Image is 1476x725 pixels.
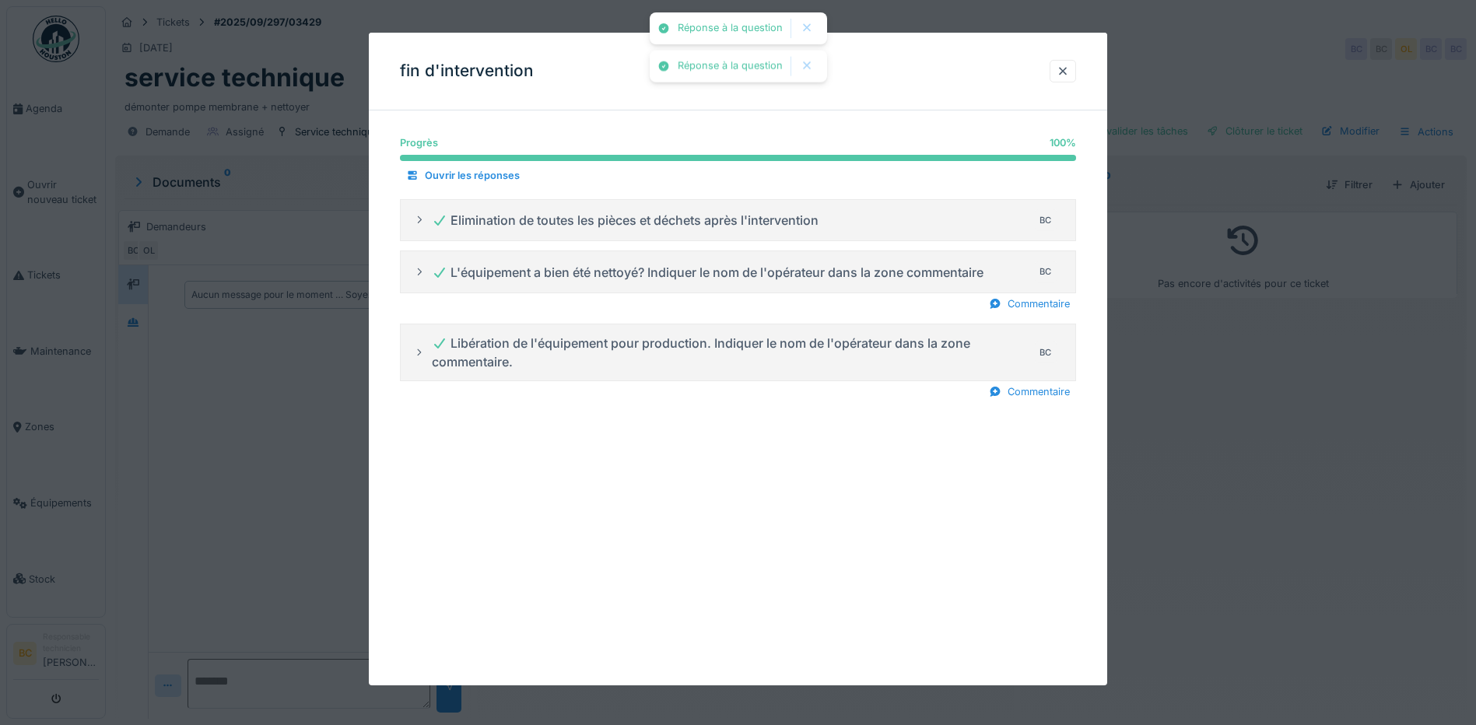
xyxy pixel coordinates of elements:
[400,155,1076,161] progress: 100 %
[407,331,1069,374] summary: Libération de l'équipement pour production. Indiquer le nom de l'opérateur dans la zone commentai...
[678,22,783,35] div: Réponse à la question
[432,263,983,282] div: L'équipement a bien été nettoyé? Indiquer le nom de l'opérateur dans la zone commentaire
[983,293,1076,314] div: Commentaire
[432,334,1029,371] div: Libération de l'équipement pour production. Indiquer le nom de l'opérateur dans la zone commentaire.
[407,257,1069,286] summary: L'équipement a bien été nettoyé? Indiquer le nom de l'opérateur dans la zone commentaireBC
[1035,341,1057,363] div: BC
[400,135,438,150] div: Progrès
[678,60,783,73] div: Réponse à la question
[432,211,819,229] div: Elimination de toutes les pièces et déchets après l'intervention
[407,206,1069,235] summary: Elimination de toutes les pièces et déchets après l'interventionBC
[1035,261,1057,283] div: BC
[983,381,1076,402] div: Commentaire
[400,61,534,81] h3: fin d'intervention
[1050,135,1076,150] div: 100 %
[400,165,526,186] div: Ouvrir les réponses
[1035,209,1057,231] div: BC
